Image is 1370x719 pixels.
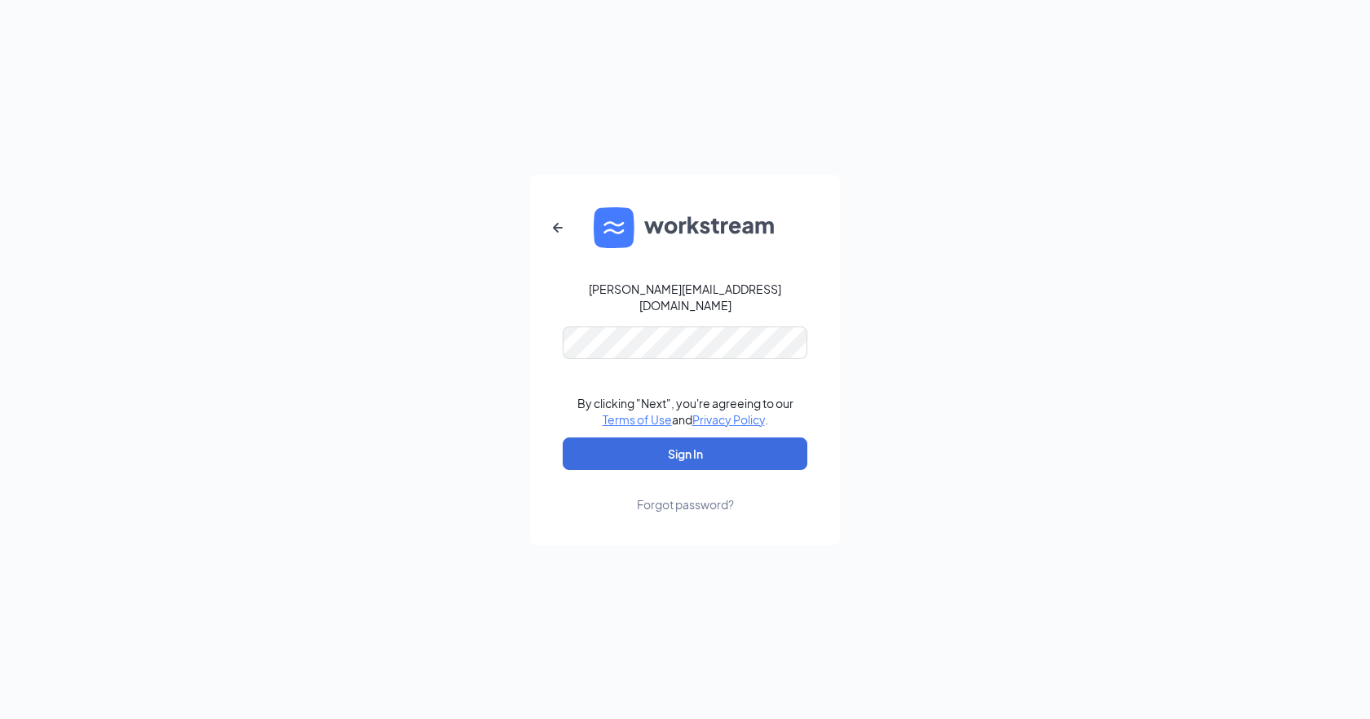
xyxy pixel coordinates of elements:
a: Forgot password? [637,470,734,513]
div: Forgot password? [637,496,734,513]
img: WS logo and Workstream text [594,207,776,248]
button: Sign In [563,437,807,470]
div: [PERSON_NAME][EMAIL_ADDRESS][DOMAIN_NAME] [563,281,807,313]
a: Terms of Use [603,412,672,427]
div: By clicking "Next", you're agreeing to our and . [577,395,793,428]
a: Privacy Policy [692,412,765,427]
svg: ArrowLeftNew [548,218,568,237]
button: ArrowLeftNew [538,208,577,247]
